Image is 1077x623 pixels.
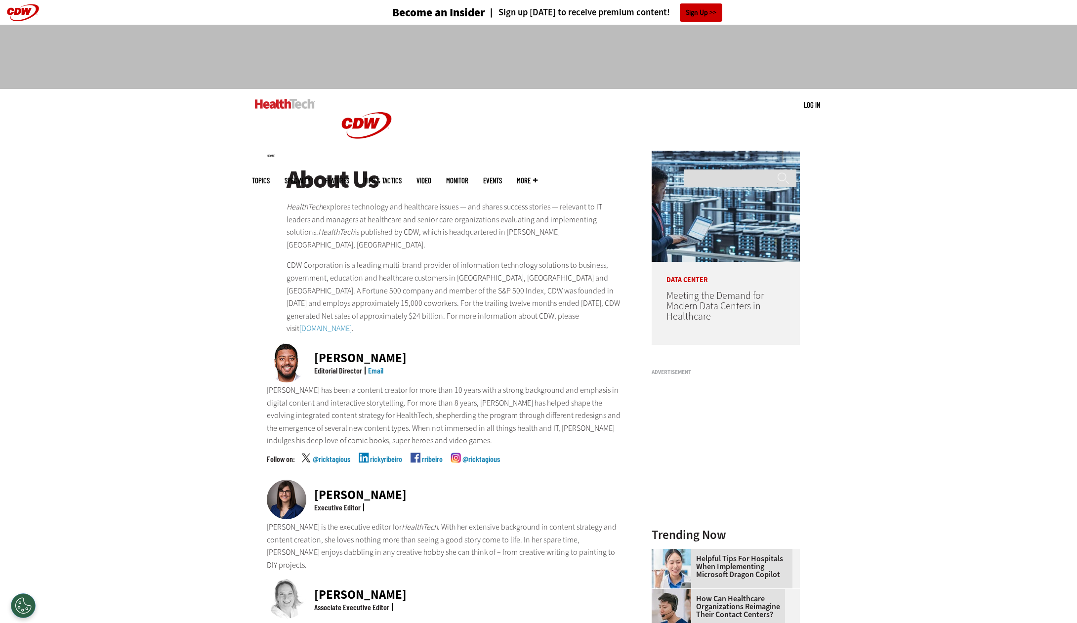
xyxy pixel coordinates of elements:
[652,555,794,579] a: Helpful Tips for Hospitals When Implementing Microsoft Dragon Copilot
[11,593,36,618] button: Open Preferences
[446,177,468,184] a: MonITor
[416,177,431,184] a: Video
[370,455,402,480] a: rickyribeiro
[267,480,306,519] img: Nicole Scilingo
[680,3,722,22] a: Sign Up
[368,366,383,375] a: Email
[11,593,36,618] div: Cookies Settings
[652,595,794,619] a: How Can Healthcare Organizations Reimagine Their Contact Centers?
[314,352,407,364] div: [PERSON_NAME]
[652,549,696,557] a: Doctor using phone to dictate to tablet
[287,202,323,212] em: HealthTech
[285,177,310,184] span: Specialty
[313,455,350,480] a: @ricktagious
[652,370,800,375] h3: Advertisement
[422,455,443,480] a: rribeiro
[485,8,670,17] a: Sign up [DATE] to receive premium content!
[318,227,354,237] em: HealthTech
[314,603,389,611] div: Associate Executive Editor
[267,384,625,447] p: [PERSON_NAME] has been a content creator for more than 10 years with a strong background and emph...
[287,201,625,251] p: explores technology and healthcare issues — and shares success stories — relevant to IT leaders a...
[652,379,800,502] iframe: advertisement
[314,367,362,374] div: Editorial Director
[330,154,404,165] a: CDW
[299,323,352,333] a: [DOMAIN_NAME]
[517,177,538,184] span: More
[804,100,820,110] div: User menu
[392,7,485,18] h3: Become an Insider
[267,579,306,619] img: Kelly Konrad
[804,100,820,109] a: Log in
[330,89,404,162] img: Home
[314,489,407,501] div: [PERSON_NAME]
[325,177,349,184] a: Features
[355,7,485,18] a: Become an Insider
[652,151,800,262] img: engineer with laptop overlooking data center
[462,455,500,480] a: @ricktagious
[666,289,764,323] a: Meeting the Demand for Modern Data Centers in Healthcare
[267,343,306,382] img: Ricky Ribeiro
[652,549,691,588] img: Doctor using phone to dictate to tablet
[314,503,361,511] div: Executive Editor
[255,99,315,109] img: Home
[483,177,502,184] a: Events
[252,177,270,184] span: Topics
[652,529,800,541] h3: Trending Now
[359,35,718,79] iframe: advertisement
[267,521,625,571] p: [PERSON_NAME] is the executive editor for . With her extensive background in content strategy and...
[402,522,438,532] em: HealthTech
[652,589,696,597] a: Healthcare contact center
[364,177,402,184] a: Tips & Tactics
[652,262,800,284] p: Data Center
[314,588,407,601] div: [PERSON_NAME]
[287,259,625,335] p: CDW Corporation is a leading multi-brand provider of information technology solutions to business...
